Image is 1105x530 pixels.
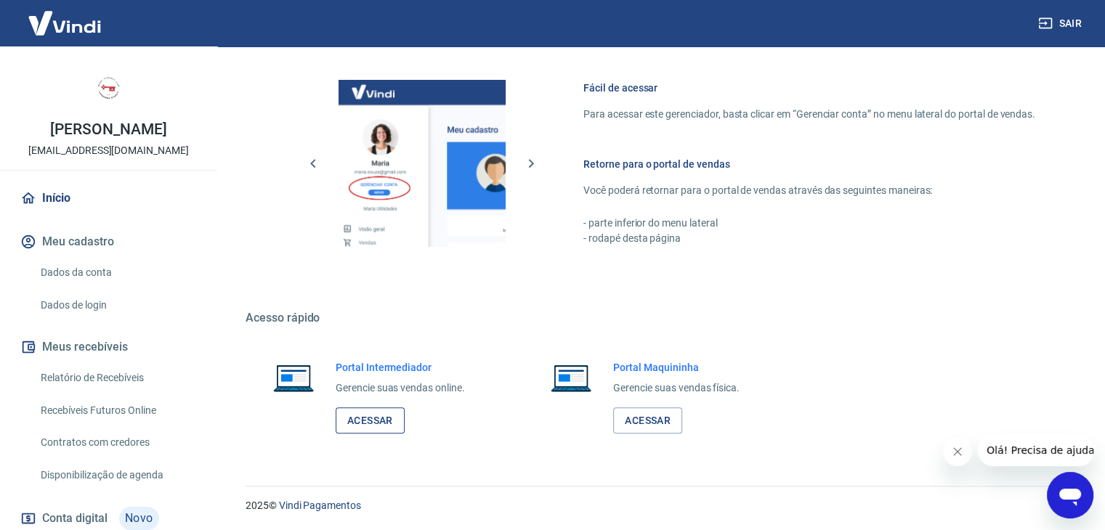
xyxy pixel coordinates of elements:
[583,231,1035,246] p: - rodapé desta página
[336,380,465,396] p: Gerencie suas vendas online.
[35,363,200,393] a: Relatório de Recebíveis
[279,500,361,511] a: Vindi Pagamentos
[17,331,200,363] button: Meus recebíveis
[50,122,166,137] p: [PERSON_NAME]
[17,182,200,214] a: Início
[17,226,200,258] button: Meu cadastro
[541,360,602,395] img: Imagem de um notebook aberto
[613,360,740,375] h6: Portal Maquininha
[613,407,682,434] a: Acessar
[35,428,200,457] a: Contratos com credores
[583,157,1035,171] h6: Retorne para o portal de vendas
[80,58,138,116] img: 78292d65-0303-4933-b80f-20c538358fe8.jpeg
[35,460,200,490] a: Disponibilização de agenda
[583,81,1035,95] h6: Fácil de acessar
[9,10,122,22] span: Olá! Precisa de ajuda?
[263,360,324,395] img: Imagem de um notebook aberto
[613,380,740,396] p: Gerencie suas vendas física.
[1047,472,1093,518] iframe: Botão para abrir a janela de mensagens
[978,434,1093,466] iframe: Mensagem da empresa
[17,1,112,45] img: Vindi
[336,360,465,375] h6: Portal Intermediador
[583,216,1035,231] p: - parte inferior do menu lateral
[1035,10,1088,37] button: Sair
[28,143,189,158] p: [EMAIL_ADDRESS][DOMAIN_NAME]
[119,507,159,530] span: Novo
[246,498,1070,513] p: 2025 ©
[246,311,1070,325] h5: Acesso rápido
[35,258,200,288] a: Dados da conta
[943,437,972,466] iframe: Fechar mensagem
[42,508,108,529] span: Conta digital
[336,407,405,434] a: Acessar
[35,290,200,320] a: Dados de login
[339,80,506,247] img: Imagem da dashboard mostrando o botão de gerenciar conta na sidebar no lado esquerdo
[583,183,1035,198] p: Você poderá retornar para o portal de vendas através das seguintes maneiras:
[35,396,200,425] a: Recebíveis Futuros Online
[583,107,1035,122] p: Para acessar este gerenciador, basta clicar em “Gerenciar conta” no menu lateral do portal de ven...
